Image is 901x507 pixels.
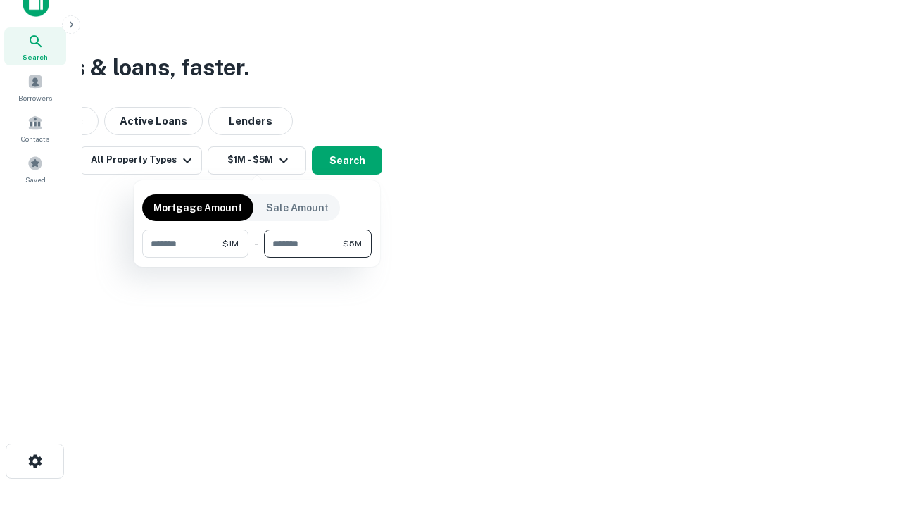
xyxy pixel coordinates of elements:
[343,237,362,250] span: $5M
[266,200,329,215] p: Sale Amount
[153,200,242,215] p: Mortgage Amount
[222,237,239,250] span: $1M
[831,394,901,462] iframe: Chat Widget
[254,230,258,258] div: -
